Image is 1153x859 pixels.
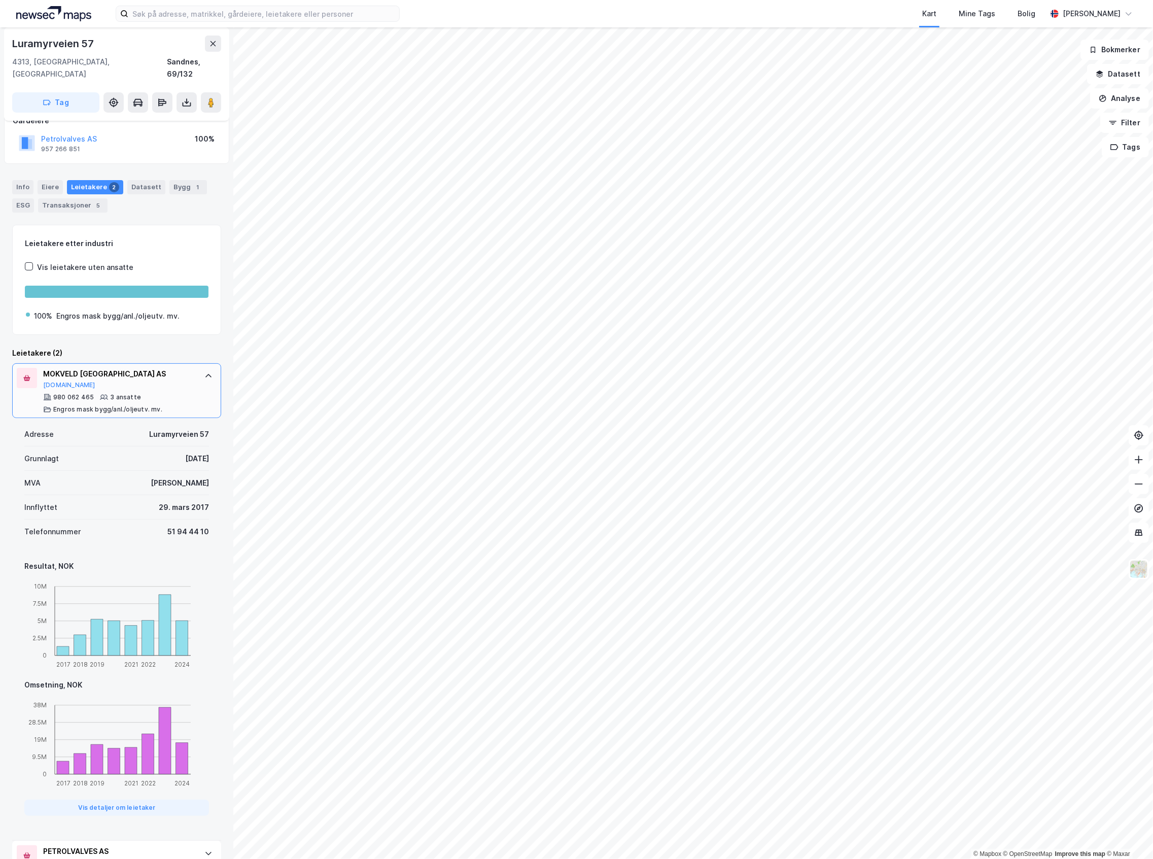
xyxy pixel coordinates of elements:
[33,701,47,709] tspan: 38M
[149,428,209,440] div: Luramyrveien 57
[24,501,57,513] div: Innflyttet
[34,736,47,743] tspan: 19M
[12,56,167,80] div: 4313, [GEOGRAPHIC_DATA], [GEOGRAPHIC_DATA]
[167,526,209,538] div: 51 94 44 10
[128,6,399,21] input: Søk på adresse, matrikkel, gårdeiere, leietakere eller personer
[24,526,81,538] div: Telefonnummer
[38,198,108,213] div: Transaksjoner
[56,780,71,787] tspan: 2017
[24,428,54,440] div: Adresse
[159,501,209,513] div: 29. mars 2017
[43,770,47,778] tspan: 0
[34,582,47,590] tspan: 10M
[16,6,91,21] img: logo.a4113a55bc3d86da70a041830d287a7e.svg
[24,560,209,572] div: Resultat, NOK
[56,661,71,669] tspan: 2017
[1055,850,1105,857] a: Improve this map
[12,347,221,359] div: Leietakere (2)
[195,133,215,145] div: 100%
[34,310,52,322] div: 100%
[41,145,80,153] div: 957 266 851
[1080,40,1149,60] button: Bokmerker
[174,780,190,787] tspan: 2024
[922,8,936,20] div: Kart
[110,393,141,401] div: 3 ansatte
[1003,850,1053,857] a: OpenStreetMap
[56,310,180,322] div: Engros mask bygg/anl./oljeutv. mv.
[12,180,33,194] div: Info
[151,477,209,489] div: [PERSON_NAME]
[53,405,162,414] div: Engros mask bygg/anl./oljeutv. mv.
[90,661,104,669] tspan: 2019
[25,237,208,250] div: Leietakere etter industri
[169,180,207,194] div: Bygg
[174,661,190,669] tspan: 2024
[185,453,209,465] div: [DATE]
[37,261,133,273] div: Vis leietakere uten ansatte
[1102,810,1153,859] div: Kontrollprogram for chat
[12,36,96,52] div: Luramyrveien 57
[43,368,194,380] div: MOKVELD [GEOGRAPHIC_DATA] AS
[1018,8,1035,20] div: Bolig
[38,617,47,625] tspan: 5M
[193,182,203,192] div: 1
[43,381,95,389] button: [DOMAIN_NAME]
[38,180,63,194] div: Eiere
[24,453,59,465] div: Grunnlagt
[33,600,47,607] tspan: 7.5M
[73,661,88,669] tspan: 2018
[24,800,209,816] button: Vis detaljer om leietaker
[32,753,47,761] tspan: 9.5M
[973,850,1001,857] a: Mapbox
[1063,8,1121,20] div: [PERSON_NAME]
[43,845,194,857] div: PETROLVALVES AS
[1100,113,1149,133] button: Filter
[93,200,103,211] div: 5
[73,780,88,787] tspan: 2018
[1090,88,1149,109] button: Analyse
[67,180,123,194] div: Leietakere
[32,634,47,642] tspan: 2.5M
[959,8,995,20] div: Mine Tags
[12,92,99,113] button: Tag
[12,198,34,213] div: ESG
[1129,560,1148,579] img: Z
[127,180,165,194] div: Datasett
[167,56,221,80] div: Sandnes, 69/132
[90,780,104,787] tspan: 2019
[43,651,47,659] tspan: 0
[124,661,138,669] tspan: 2021
[1087,64,1149,84] button: Datasett
[28,718,47,726] tspan: 28.5M
[1102,137,1149,157] button: Tags
[124,780,138,787] tspan: 2021
[141,780,156,787] tspan: 2022
[53,393,94,401] div: 980 062 465
[24,477,41,489] div: MVA
[109,182,119,192] div: 2
[1102,810,1153,859] iframe: Chat Widget
[141,661,156,669] tspan: 2022
[24,679,209,691] div: Omsetning, NOK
